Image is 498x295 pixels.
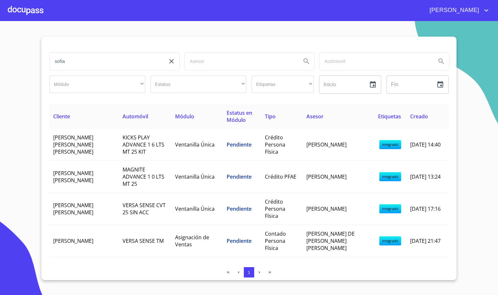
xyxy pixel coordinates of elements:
[306,141,347,148] span: [PERSON_NAME]
[410,237,441,244] span: [DATE] 21:47
[227,141,252,148] span: Pendiente
[425,5,490,16] button: account of current user
[175,205,215,212] span: Ventanilla Única
[379,140,401,149] span: integrado
[379,172,401,181] span: integrado
[49,76,145,93] div: ​
[227,237,252,244] span: Pendiente
[252,76,314,93] div: ​
[53,134,93,155] span: [PERSON_NAME] [PERSON_NAME] [PERSON_NAME]
[306,113,324,120] span: Asesor
[175,173,215,180] span: Ventanilla Única
[306,173,347,180] span: [PERSON_NAME]
[53,170,93,184] span: [PERSON_NAME] [PERSON_NAME]
[265,230,286,252] span: Contado Persona Física
[410,205,441,212] span: [DATE] 17:16
[425,5,482,16] span: [PERSON_NAME]
[123,134,164,155] span: KICKS PLAY ADVANCE 1 6 LTS MT 25 KIT
[299,53,314,69] button: Search
[53,113,70,120] span: Cliente
[123,202,166,216] span: VERSA SENSE CVT 25 SIN ACC
[227,173,252,180] span: Pendiente
[265,113,276,120] span: Tipo
[265,134,285,155] span: Crédito Persona Física
[248,270,250,275] span: 1
[379,204,401,213] span: integrado
[410,173,441,180] span: [DATE] 13:24
[164,53,179,69] button: clear input
[379,236,401,245] span: integrado
[53,202,93,216] span: [PERSON_NAME] [PERSON_NAME]
[123,237,164,244] span: VERSA SENSE TM
[123,166,164,187] span: MAGNITE ADVANCE 1 0 LTS MT 25
[410,113,428,120] span: Creado
[433,53,449,69] button: Search
[244,267,254,277] button: 1
[378,113,401,120] span: Etiquetas
[175,234,209,248] span: Asignación de Ventas
[50,53,161,70] input: search
[227,205,252,212] span: Pendiente
[184,53,296,70] input: search
[175,113,194,120] span: Módulo
[150,76,246,93] div: ​
[227,109,252,124] span: Estatus en Módulo
[319,53,431,70] input: search
[175,141,215,148] span: Ventanilla Única
[265,198,285,219] span: Crédito Persona Física
[410,141,441,148] span: [DATE] 14:40
[306,205,347,212] span: [PERSON_NAME]
[306,230,355,252] span: [PERSON_NAME] DE [PERSON_NAME] [PERSON_NAME]
[123,113,148,120] span: Automóvil
[265,173,296,180] span: Crédito PFAE
[53,237,93,244] span: [PERSON_NAME]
